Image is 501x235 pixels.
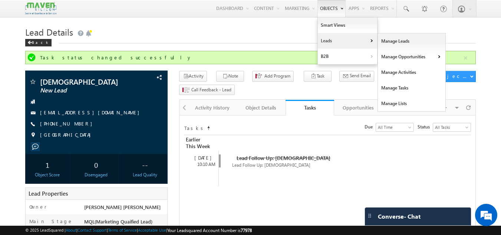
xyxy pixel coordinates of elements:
[76,172,117,178] div: Disengaged
[66,228,76,232] a: About
[433,124,469,131] span: All Tasks
[378,96,446,111] a: Manage Lists
[40,54,463,61] div: Task status changed successfully
[40,109,143,115] a: [EMAIL_ADDRESS][DOMAIN_NAME]
[78,228,107,232] a: Contact Support
[25,39,55,45] a: Back
[82,218,168,228] div: MQL(Marketing Quaified Lead)
[108,228,137,232] a: Terms of Service
[304,71,332,82] button: Task
[184,135,218,151] div: Earlier This Week
[25,227,252,234] span: © 2025 LeadSquared | | | | |
[367,213,373,219] img: carter-drag
[216,71,244,82] button: Note
[378,213,421,220] span: Converse - Chat
[418,124,433,130] span: Status
[340,103,376,112] div: Opportunities
[191,87,231,93] span: Call Feedback - Lead
[378,33,446,49] a: Manage Leads
[179,71,207,82] button: Activity
[376,123,414,132] a: All Time
[232,162,310,168] span: Lead Follow Up: [DEMOGRAPHIC_DATA]
[286,100,334,115] a: Tasks
[350,72,371,79] span: Send Email
[25,2,56,15] img: Custom Logo
[237,100,286,115] a: Object Details
[76,158,117,172] div: 0
[10,69,135,176] textarea: Type your message and hit 'Enter'
[40,131,95,139] span: [GEOGRAPHIC_DATA]
[188,100,237,115] a: Activity History
[40,120,96,128] span: [PHONE_NUMBER]
[122,4,139,22] div: Minimize live chat window
[179,85,235,95] button: Call Feedback - Lead
[438,73,470,79] div: Object Actions
[40,78,128,85] span: [DEMOGRAPHIC_DATA]
[40,87,128,94] span: New Lead
[84,204,161,210] span: [PERSON_NAME] [PERSON_NAME]
[237,154,330,161] span: Lead Follow Up: [DEMOGRAPHIC_DATA]
[184,123,206,132] td: Tasks
[264,73,290,79] span: Add Program
[378,80,446,96] a: Manage Tasks
[365,124,376,130] span: Due
[27,172,68,178] div: Object Score
[194,103,230,112] div: Activity History
[243,103,279,112] div: Object Details
[39,39,125,49] div: Chat with us now
[188,154,218,161] div: [DATE]
[435,71,476,82] button: Object Actions
[124,158,165,172] div: --
[318,33,377,49] a: Leads
[29,203,47,210] label: Owner
[376,124,412,131] span: All Time
[188,161,218,168] div: 10:10 AM
[25,26,73,38] span: Lead Details
[101,182,135,192] em: Start Chat
[124,172,165,178] div: Lead Quality
[138,228,166,232] a: Acceptable Use
[291,104,329,111] div: Tasks
[207,123,210,130] span: Sort Timeline
[318,17,377,33] a: Smart Views
[339,71,374,82] button: Send Email
[167,228,252,233] span: Your Leadsquared Account Number is
[252,71,294,82] button: Add Program
[25,39,52,46] div: Back
[318,49,377,64] a: B2B
[29,218,73,225] label: Main Stage
[334,100,383,115] a: Opportunities
[29,190,68,197] span: Lead Properties
[378,65,446,80] a: Manage Activities
[13,39,31,49] img: d_60004797649_company_0_60004797649
[241,228,252,233] span: 77978
[378,49,446,65] a: Manage Opportunities
[27,158,68,172] div: 1
[433,123,471,132] a: All Tasks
